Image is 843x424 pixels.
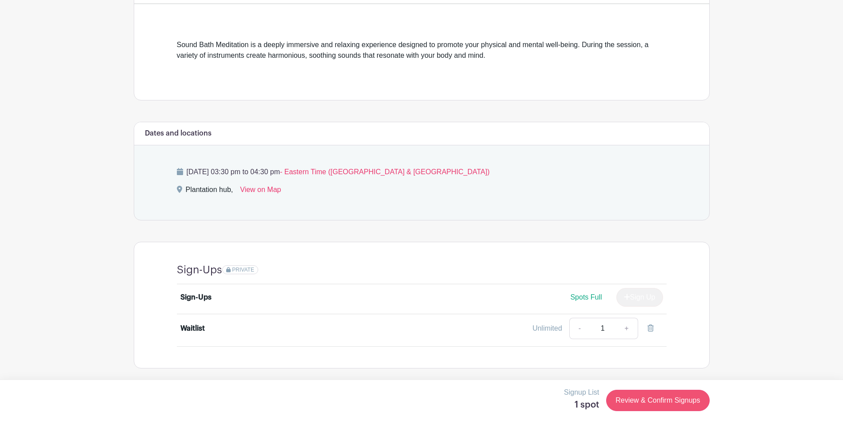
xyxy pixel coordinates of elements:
[280,168,490,176] span: - Eastern Time ([GEOGRAPHIC_DATA] & [GEOGRAPHIC_DATA])
[240,184,281,199] a: View on Map
[564,400,599,410] h5: 1 spot
[177,40,667,72] div: Sound Bath Meditation is a deeply immersive and relaxing experience designed to promote your phys...
[177,264,222,276] h4: Sign-Ups
[145,129,212,138] h6: Dates and locations
[177,167,667,177] p: [DATE] 03:30 pm to 04:30 pm
[180,292,212,303] div: Sign-Ups
[564,387,599,398] p: Signup List
[186,184,233,199] div: Plantation hub,
[532,323,562,334] div: Unlimited
[232,267,254,273] span: PRIVATE
[570,293,602,301] span: Spots Full
[615,318,638,339] a: +
[606,390,709,411] a: Review & Confirm Signups
[180,323,205,334] div: Waitlist
[569,318,590,339] a: -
